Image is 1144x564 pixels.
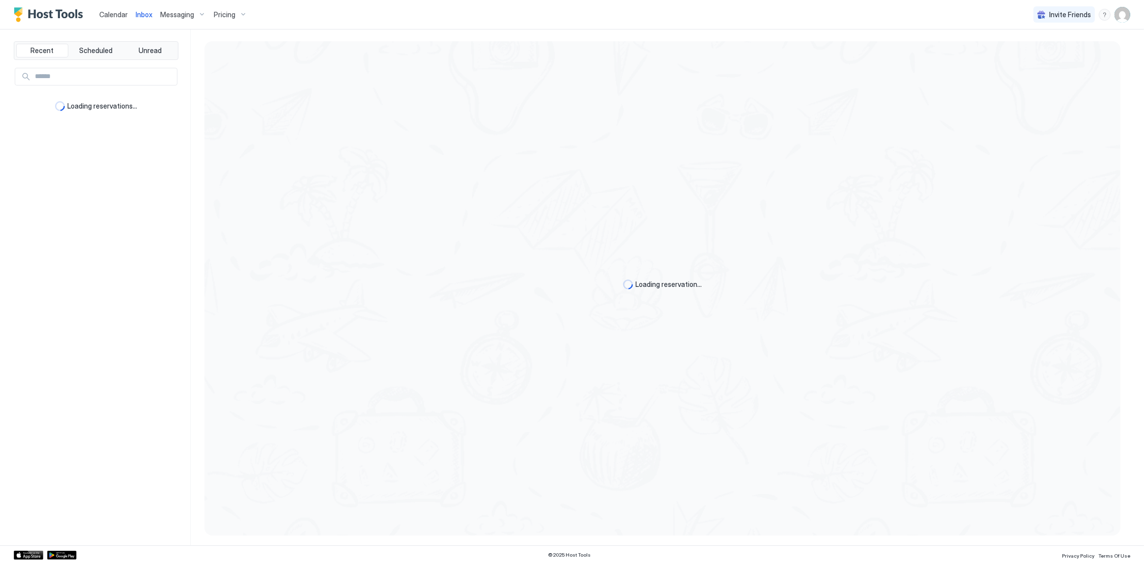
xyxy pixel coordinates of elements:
[99,10,128,19] span: Calendar
[14,41,178,60] div: tab-group
[16,44,68,57] button: Recent
[30,46,54,55] span: Recent
[124,44,176,57] button: Unread
[1062,553,1094,559] span: Privacy Policy
[1062,550,1094,560] a: Privacy Policy
[1098,553,1130,559] span: Terms Of Use
[70,44,122,57] button: Scheduled
[1049,10,1091,19] span: Invite Friends
[14,7,87,22] a: Host Tools Logo
[139,46,162,55] span: Unread
[1115,7,1130,23] div: User profile
[623,280,633,289] div: loading
[136,10,152,19] span: Inbox
[80,46,113,55] span: Scheduled
[1098,550,1130,560] a: Terms Of Use
[1099,9,1111,21] div: menu
[136,9,152,20] a: Inbox
[99,9,128,20] a: Calendar
[55,101,65,111] div: loading
[548,552,591,558] span: © 2025 Host Tools
[214,10,235,19] span: Pricing
[47,551,77,560] a: Google Play Store
[68,102,138,111] span: Loading reservations...
[14,551,43,560] a: App Store
[636,280,702,289] span: Loading reservation...
[160,10,194,19] span: Messaging
[31,68,177,85] input: Input Field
